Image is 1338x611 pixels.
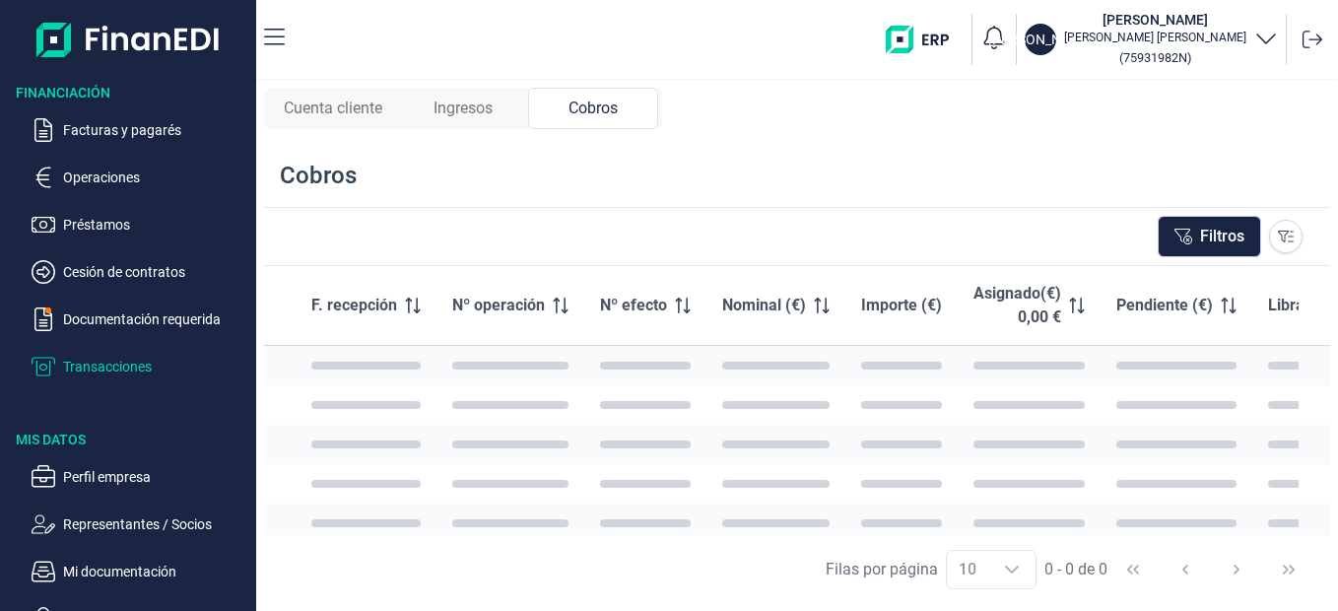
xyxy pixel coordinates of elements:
button: Préstamos [32,213,248,237]
img: erp [886,26,964,53]
button: Filtros [1158,216,1261,257]
button: Perfil empresa [32,465,248,489]
p: Cesión de contratos [63,260,248,284]
button: Next Page [1213,546,1260,593]
span: F. recepción [311,294,397,317]
button: Documentación requerida [32,307,248,331]
span: Importe (€) [861,294,942,317]
div: Cobros [528,88,658,129]
button: Cesión de contratos [32,260,248,284]
button: Previous Page [1162,546,1209,593]
p: Asignado(€) [973,282,1061,305]
button: Representantes / Socios [32,512,248,536]
p: Facturas y pagarés [63,118,248,142]
h3: [PERSON_NAME] [1064,10,1246,30]
span: 0 - 0 de 0 [1044,562,1107,577]
span: Nº operación [452,294,545,317]
p: Transacciones [63,355,248,378]
p: Mi documentación [63,560,248,583]
span: Cuenta cliente [284,97,382,120]
span: Librado [1268,294,1322,317]
span: Ingresos [434,97,493,120]
button: Mi documentación [32,560,248,583]
div: Filas por página [826,558,938,581]
div: Cobros [280,160,357,191]
span: Pendiente (€) [1116,294,1213,317]
button: Transacciones [32,355,248,378]
p: 0,00 € [1018,305,1061,329]
button: Last Page [1265,546,1312,593]
small: Copiar cif [1119,50,1191,65]
p: Documentación requerida [63,307,248,331]
p: Préstamos [63,213,248,237]
p: [PERSON_NAME] [988,30,1094,49]
span: Nº efecto [600,294,667,317]
span: Cobros [569,97,618,120]
p: Operaciones [63,166,248,189]
button: Facturas y pagarés [32,118,248,142]
div: Choose [988,551,1036,588]
p: Representantes / Socios [63,512,248,536]
p: Perfil empresa [63,465,248,489]
span: Nominal (€) [722,294,806,317]
button: Operaciones [32,166,248,189]
button: [PERSON_NAME][PERSON_NAME][PERSON_NAME] [PERSON_NAME](75931982N) [1025,10,1278,69]
div: Ingresos [398,88,528,129]
div: Cuenta cliente [268,88,398,129]
button: First Page [1109,546,1157,593]
p: [PERSON_NAME] [PERSON_NAME] [1064,30,1246,45]
img: Logo de aplicación [36,16,221,63]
